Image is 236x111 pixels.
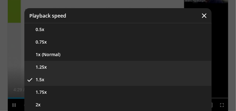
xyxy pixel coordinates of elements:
[24,48,212,61] button: 1x (Normal)
[24,61,212,73] button: 1.25x
[29,13,66,18] p: Playback speed
[24,36,212,48] button: 0.75x
[24,23,212,36] button: 0.5x
[24,73,212,86] button: 1.5x
[24,98,212,111] button: 2x
[24,86,212,98] button: 1.75x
